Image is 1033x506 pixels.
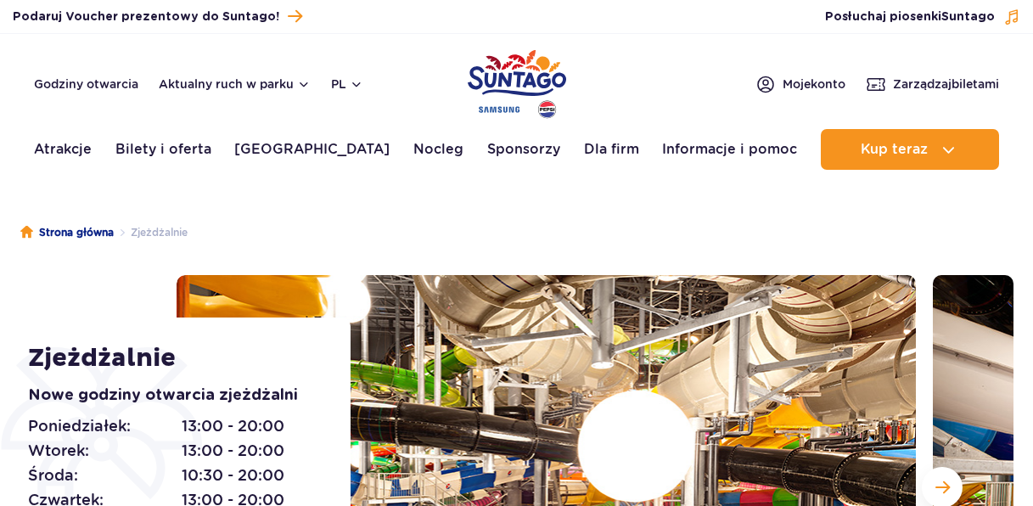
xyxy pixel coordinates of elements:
p: Nowe godziny otwarcia zjeżdżalni [28,384,312,408]
span: Posłuchaj piosenki [825,8,995,25]
a: Sponsorzy [487,129,560,170]
button: Kup teraz [821,129,999,170]
span: 13:00 - 20:00 [182,414,284,438]
button: pl [331,76,363,93]
span: Wtorek: [28,439,89,463]
h1: Zjeżdżalnie [28,343,312,374]
a: Dla firm [584,129,639,170]
span: Środa: [28,464,78,487]
a: Mojekonto [755,74,845,94]
li: Zjeżdżalnie [114,224,188,241]
button: Aktualny ruch w parku [159,77,311,91]
button: Posłuchaj piosenkiSuntago [825,8,1020,25]
span: 10:30 - 20:00 [182,464,284,487]
a: Informacje i pomoc [662,129,797,170]
span: Podaruj Voucher prezentowy do Suntago! [13,8,279,25]
a: Godziny otwarcia [34,76,138,93]
span: 13:00 - 20:00 [182,439,284,463]
span: Suntago [941,11,995,23]
span: Poniedziałek: [28,414,131,438]
a: Park of Poland [468,42,566,121]
a: Strona główna [20,224,114,241]
a: [GEOGRAPHIC_DATA] [234,129,390,170]
span: Zarządzaj biletami [893,76,999,93]
span: Kup teraz [861,142,928,157]
a: Nocleg [413,129,463,170]
a: Bilety i oferta [115,129,211,170]
a: Atrakcje [34,129,92,170]
a: Zarządzajbiletami [866,74,999,94]
a: Podaruj Voucher prezentowy do Suntago! [13,5,302,28]
span: Moje konto [783,76,845,93]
